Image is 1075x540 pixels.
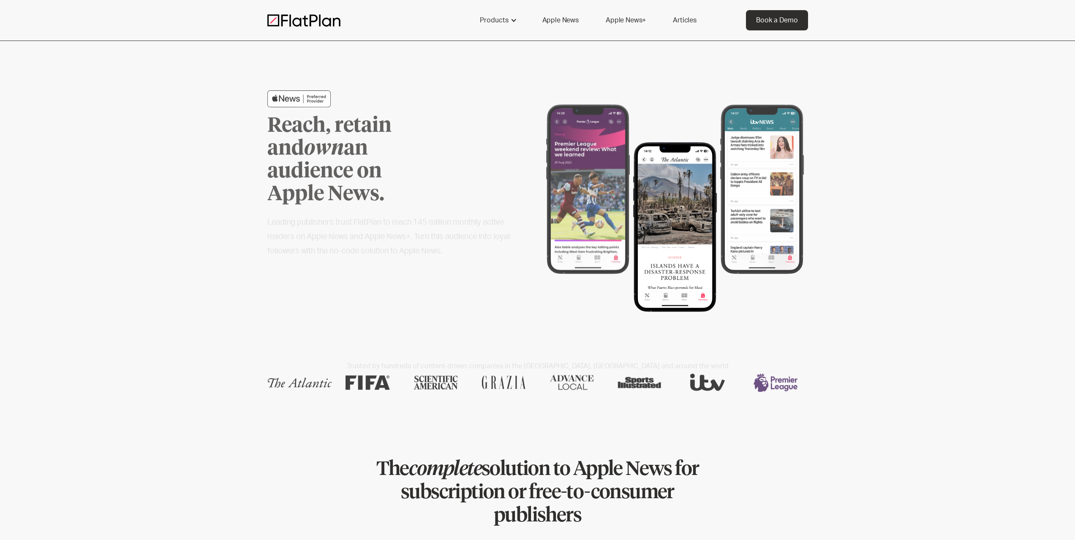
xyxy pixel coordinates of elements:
a: Articles [663,10,707,30]
em: complete [409,460,482,479]
em: own [304,138,344,159]
div: Book a Demo [756,15,798,25]
div: Products [470,10,525,30]
h2: Leading publishers trust FlatPlan to reach 145 million monthly active readers on Apple News and A... [267,215,511,258]
h1: The solution to Apple News for subscription or free-to-consumer publishers [357,458,719,528]
a: Apple News [532,10,589,30]
h2: Trusted by hundreds of content-driven companies in the [GEOGRAPHIC_DATA], [GEOGRAPHIC_DATA] and a... [267,362,808,370]
a: Book a Demo [746,10,808,30]
h1: Reach, retain and an audience on Apple News. [267,114,441,206]
div: Products [480,15,509,25]
a: Apple News+ [596,10,656,30]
